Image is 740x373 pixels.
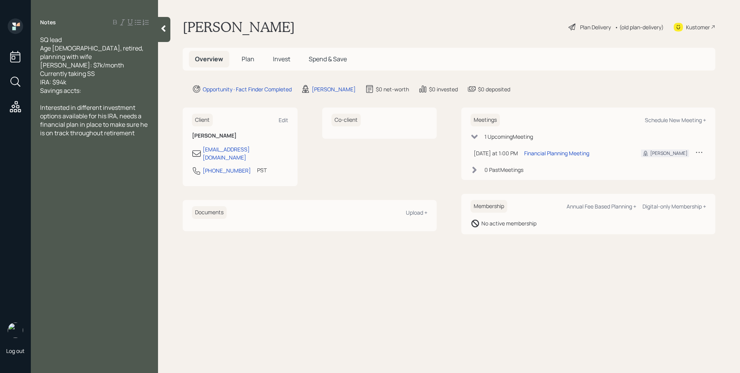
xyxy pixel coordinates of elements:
[376,85,409,93] div: $0 net-worth
[429,85,458,93] div: $0 invested
[484,166,523,174] div: 0 Past Meeting s
[484,133,533,141] div: 1 Upcoming Meeting
[8,323,23,338] img: james-distasi-headshot.png
[567,203,636,210] div: Annual Fee Based Planning +
[40,103,149,137] span: Interested in different investment options available for his IRA, needs a financial plan in place...
[203,145,288,161] div: [EMAIL_ADDRESS][DOMAIN_NAME]
[524,149,589,157] div: Financial Planning Meeting
[471,200,507,213] h6: Membership
[192,114,213,126] h6: Client
[309,55,347,63] span: Spend & Save
[642,203,706,210] div: Digital-only Membership +
[580,23,611,31] div: Plan Delivery
[40,35,145,95] span: SQ lead Age [DEMOGRAPHIC_DATA], retired, planning with wife [PERSON_NAME]: $7k/month Currently ta...
[203,166,251,175] div: [PHONE_NUMBER]
[312,85,356,93] div: [PERSON_NAME]
[257,166,267,174] div: PST
[6,347,25,355] div: Log out
[279,116,288,124] div: Edit
[203,85,292,93] div: Opportunity · Fact Finder Completed
[650,150,688,157] div: [PERSON_NAME]
[192,206,227,219] h6: Documents
[471,114,500,126] h6: Meetings
[192,133,288,139] h6: [PERSON_NAME]
[615,23,664,31] div: • (old plan-delivery)
[195,55,223,63] span: Overview
[406,209,427,216] div: Upload +
[645,116,706,124] div: Schedule New Meeting +
[686,23,710,31] div: Kustomer
[481,219,536,227] div: No active membership
[478,85,510,93] div: $0 deposited
[183,18,295,35] h1: [PERSON_NAME]
[273,55,290,63] span: Invest
[474,149,518,157] div: [DATE] at 1:00 PM
[331,114,361,126] h6: Co-client
[242,55,254,63] span: Plan
[40,18,56,26] label: Notes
